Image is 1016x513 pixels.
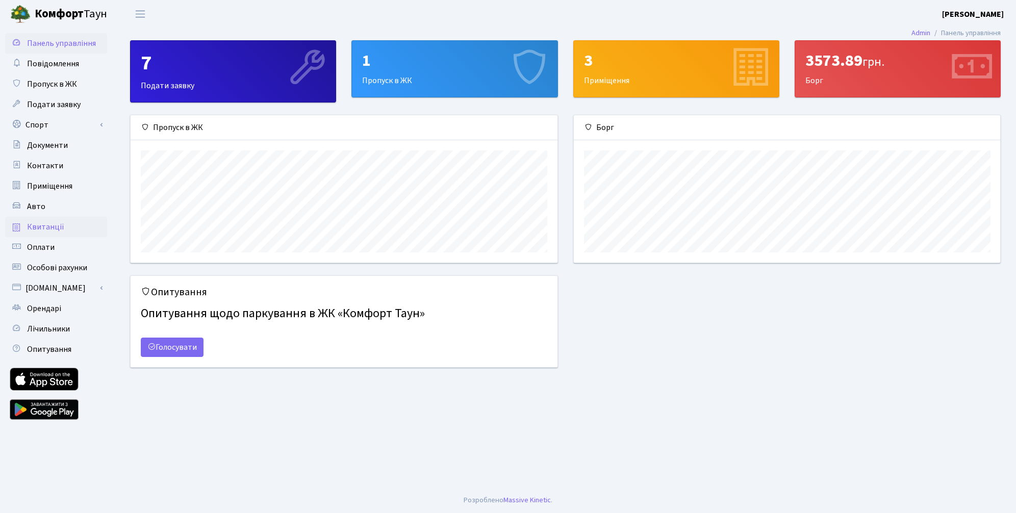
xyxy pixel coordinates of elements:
[5,339,107,360] a: Опитування
[5,258,107,278] a: Особові рахунки
[27,221,64,233] span: Квитанції
[35,6,107,23] span: Таун
[141,286,547,298] h5: Опитування
[27,242,55,253] span: Оплати
[5,237,107,258] a: Оплати
[911,28,930,38] a: Admin
[5,278,107,298] a: [DOMAIN_NAME]
[130,40,336,102] a: 7Подати заявку
[942,9,1004,20] b: [PERSON_NAME]
[805,51,990,70] div: 3573.89
[5,74,107,94] a: Пропуск в ЖК
[10,4,31,24] img: logo.png
[5,156,107,176] a: Контакти
[27,79,77,90] span: Пропуск в ЖК
[5,319,107,339] a: Лічильники
[5,196,107,217] a: Авто
[27,181,72,192] span: Приміщення
[5,115,107,135] a: Спорт
[574,115,1001,140] div: Борг
[27,38,96,49] span: Панель управління
[5,33,107,54] a: Панель управління
[27,99,81,110] span: Подати заявку
[27,262,87,273] span: Особові рахунки
[362,51,547,70] div: 1
[574,41,779,97] div: Приміщення
[27,201,45,212] span: Авто
[930,28,1001,39] li: Панель управління
[141,302,547,325] h4: Опитування щодо паркування в ЖК «Комфорт Таун»
[5,54,107,74] a: Повідомлення
[942,8,1004,20] a: [PERSON_NAME]
[5,176,107,196] a: Приміщення
[5,94,107,115] a: Подати заявку
[141,338,204,357] a: Голосувати
[27,303,61,314] span: Орендарі
[896,22,1016,44] nav: breadcrumb
[503,495,551,505] a: Massive Kinetic
[27,344,71,355] span: Опитування
[795,41,1000,97] div: Борг
[131,115,557,140] div: Пропуск в ЖК
[464,495,503,505] a: Розроблено
[27,160,63,171] span: Контакти
[5,217,107,237] a: Квитанції
[862,53,884,71] span: грн.
[128,6,153,22] button: Переключити навігацію
[27,323,70,335] span: Лічильники
[352,41,557,97] div: Пропуск в ЖК
[351,40,557,97] a: 1Пропуск в ЖК
[27,140,68,151] span: Документи
[141,51,325,75] div: 7
[573,40,779,97] a: 3Приміщення
[464,495,552,506] div: .
[584,51,769,70] div: 3
[27,58,79,69] span: Повідомлення
[131,41,336,102] div: Подати заявку
[35,6,84,22] b: Комфорт
[5,135,107,156] a: Документи
[5,298,107,319] a: Орендарі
